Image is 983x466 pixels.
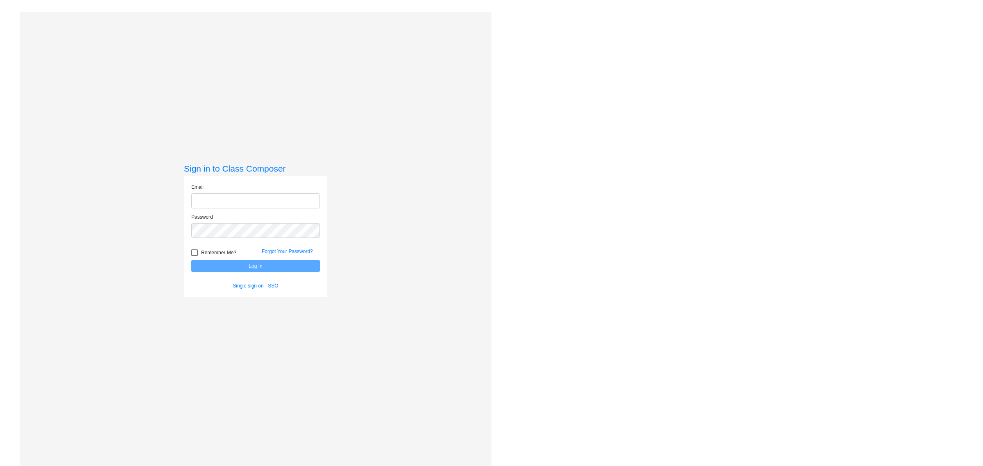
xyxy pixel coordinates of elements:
h3: Sign in to Class Composer [184,163,327,174]
label: Password [191,213,213,221]
a: Single sign on - SSO [233,283,278,289]
a: Forgot Your Password? [262,249,313,254]
label: Email [191,183,204,191]
button: Log In [191,260,320,272]
span: Remember Me? [201,248,236,258]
